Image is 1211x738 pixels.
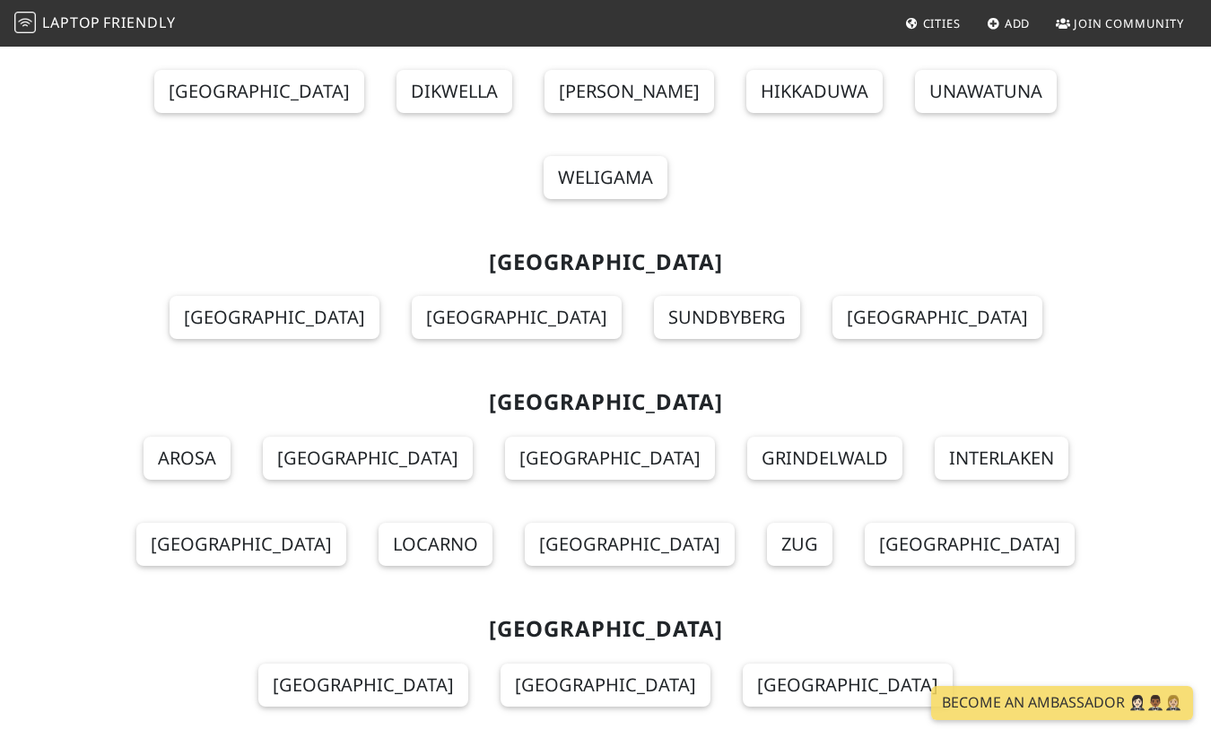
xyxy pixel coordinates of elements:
a: Grindelwald [747,437,902,480]
a: [GEOGRAPHIC_DATA] [136,523,346,566]
h2: [GEOGRAPHIC_DATA] [105,249,1106,275]
span: Friendly [103,13,175,32]
a: Weligama [544,156,667,199]
span: Add [1005,15,1031,31]
a: Dikwella [396,70,512,113]
a: [GEOGRAPHIC_DATA] [170,296,379,339]
a: [GEOGRAPHIC_DATA] [743,664,953,707]
a: [GEOGRAPHIC_DATA] [258,664,468,707]
a: Join Community [1049,7,1191,39]
a: [GEOGRAPHIC_DATA] [525,523,735,566]
a: Locarno [379,523,492,566]
a: Unawatuna [915,70,1057,113]
a: LaptopFriendly LaptopFriendly [14,8,176,39]
span: Join Community [1074,15,1184,31]
a: [GEOGRAPHIC_DATA] [865,523,1075,566]
a: Cities [898,7,968,39]
h2: [GEOGRAPHIC_DATA] [105,616,1106,642]
a: Arosa [144,437,231,480]
img: LaptopFriendly [14,12,36,33]
a: [GEOGRAPHIC_DATA] [505,437,715,480]
a: Hikkaduwa [746,70,883,113]
a: [GEOGRAPHIC_DATA] [154,70,364,113]
a: Zug [767,523,832,566]
a: [PERSON_NAME] [545,70,714,113]
a: [GEOGRAPHIC_DATA] [832,296,1042,339]
h2: [GEOGRAPHIC_DATA] [105,389,1106,415]
a: [GEOGRAPHIC_DATA] [501,664,710,707]
a: Sundbyberg [654,296,800,339]
a: Add [980,7,1038,39]
span: Laptop [42,13,100,32]
a: [GEOGRAPHIC_DATA] [412,296,622,339]
span: Cities [923,15,961,31]
a: Interlaken [935,437,1068,480]
a: [GEOGRAPHIC_DATA] [263,437,473,480]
